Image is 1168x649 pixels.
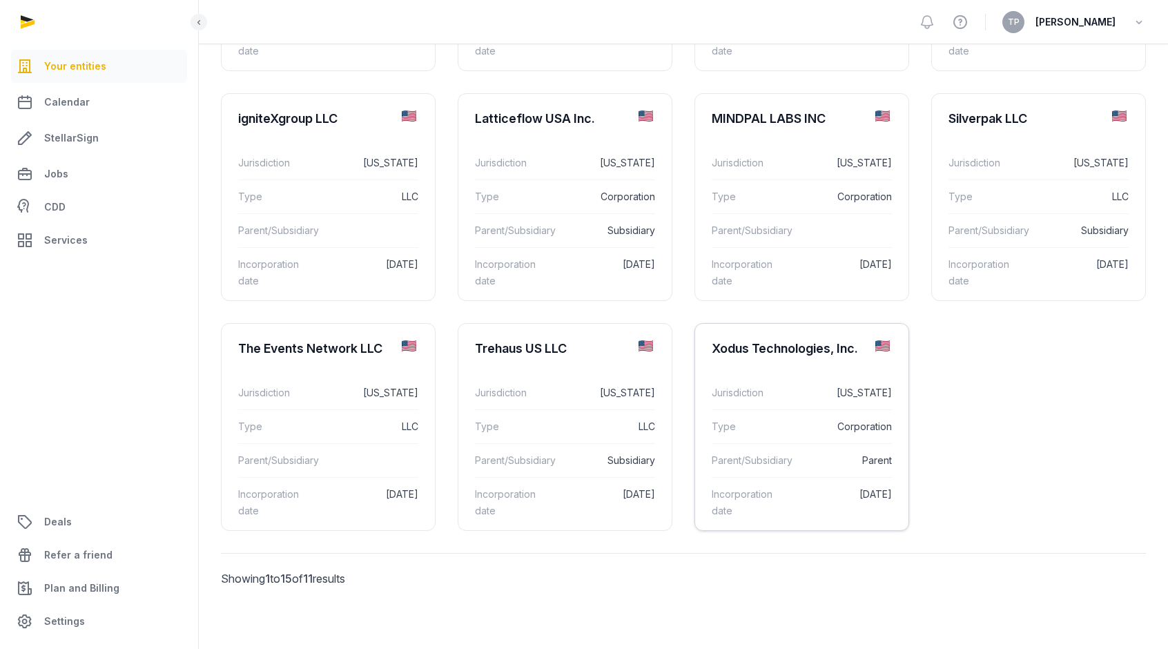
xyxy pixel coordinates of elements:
a: Latticeflow USA Inc.Jurisdiction[US_STATE]TypeCorporationParent/SubsidiarySubsidiaryIncorporation... [458,94,672,309]
a: igniteXgroup LLCJurisdiction[US_STATE]TypeLLCParent/SubsidiaryIncorporation date[DATE] [222,94,435,309]
dt: Jurisdiction [712,385,779,401]
a: Calendar [11,86,187,119]
dt: Parent/Subsidiary [238,452,310,469]
dd: [DATE] [790,256,892,289]
span: Deals [44,514,72,530]
div: MINDPAL LABS INC [712,110,826,127]
img: us.png [875,110,890,122]
dt: Type [475,188,543,205]
dt: Type [712,188,779,205]
dd: [US_STATE] [790,385,892,401]
dd: LLC [554,418,655,435]
dd: [US_STATE] [554,155,655,171]
dt: Type [948,188,1016,205]
dt: Incorporation date [475,486,543,519]
a: StellarSign [11,122,187,155]
dd: Subsidiary [1031,222,1129,239]
dt: Jurisdiction [238,155,306,171]
dt: Type [712,418,779,435]
dd: [DATE] [317,256,418,289]
dt: Jurisdiction [712,155,779,171]
dt: Incorporation date [238,256,306,289]
dt: Incorporation date [712,256,779,289]
dt: Parent/Subsidiary [712,452,783,469]
dt: Jurisdiction [475,385,543,401]
span: TP [1008,18,1020,26]
dt: Incorporation date [712,486,779,519]
span: Jobs [44,166,68,182]
dt: Jurisdiction [238,385,306,401]
div: Latticeflow USA Inc. [475,110,595,127]
dd: [US_STATE] [554,385,655,401]
a: Your entities [11,50,187,83]
dd: [DATE] [317,486,418,519]
a: Services [11,224,187,257]
img: us.png [875,340,890,351]
dt: Parent/Subsidiary [475,452,547,469]
dt: Parent/Subsidiary [948,222,1020,239]
dd: LLC [317,188,418,205]
dt: Incorporation date [238,486,306,519]
span: 15 [280,572,292,585]
span: 1 [265,572,270,585]
dd: Corporation [554,188,655,205]
dd: [US_STATE] [790,155,892,171]
dd: Subsidiary [558,452,655,469]
span: Plan and Billing [44,580,119,597]
div: The Events Network LLC [238,340,382,357]
dt: Parent/Subsidiary [712,222,783,239]
span: Settings [44,613,85,630]
dd: [DATE] [1027,256,1129,289]
div: igniteXgroup LLC [238,110,338,127]
dd: [DATE] [790,486,892,519]
div: Xodus Technologies, Inc. [712,340,858,357]
dd: [DATE] [554,256,655,289]
dd: Corporation [790,418,892,435]
dt: Type [238,418,306,435]
span: Refer a friend [44,547,113,563]
dd: [US_STATE] [1027,155,1129,171]
span: [PERSON_NAME] [1035,14,1116,30]
button: TP [1002,11,1024,33]
dd: [DATE] [554,486,655,519]
img: us.png [639,110,653,122]
a: CDD [11,193,187,221]
dt: Type [238,188,306,205]
a: Xodus Technologies, Inc.Jurisdiction[US_STATE]TypeCorporationParent/SubsidiaryParentIncorporation... [695,324,908,539]
dd: Parent [795,452,892,469]
span: CDD [44,199,66,215]
span: 11 [303,572,313,585]
dd: LLC [1027,188,1129,205]
dt: Type [475,418,543,435]
dd: [US_STATE] [317,155,418,171]
dt: Incorporation date [475,256,543,289]
dt: Parent/Subsidiary [238,222,310,239]
div: Silverpak LLC [948,110,1027,127]
a: MINDPAL LABS INCJurisdiction[US_STATE]TypeCorporationParent/SubsidiaryIncorporation date[DATE] [695,94,908,309]
dt: Jurisdiction [475,155,543,171]
a: Trehaus US LLCJurisdiction[US_STATE]TypeLLCParent/SubsidiarySubsidiaryIncorporation date[DATE] [458,324,672,539]
dd: [US_STATE] [317,385,418,401]
iframe: Chat Widget [919,489,1168,649]
img: us.png [402,110,416,122]
a: Jobs [11,157,187,191]
dd: Subsidiary [558,222,655,239]
p: Showing to of results [221,554,436,603]
a: Deals [11,505,187,539]
a: Silverpak LLCJurisdiction[US_STATE]TypeLLCParent/SubsidiarySubsidiaryIncorporation date[DATE] [932,94,1145,309]
span: Calendar [44,94,90,110]
div: Trehaus US LLC [475,340,567,357]
img: us.png [402,340,416,351]
a: The Events Network LLCJurisdiction[US_STATE]TypeLLCParent/SubsidiaryIncorporation date[DATE] [222,324,435,539]
span: Your entities [44,58,106,75]
img: us.png [1112,110,1127,122]
dd: Corporation [790,188,892,205]
a: Refer a friend [11,539,187,572]
a: Plan and Billing [11,572,187,605]
img: us.png [639,340,653,351]
dt: Parent/Subsidiary [475,222,547,239]
dd: LLC [317,418,418,435]
span: Services [44,232,88,249]
dt: Incorporation date [948,256,1016,289]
